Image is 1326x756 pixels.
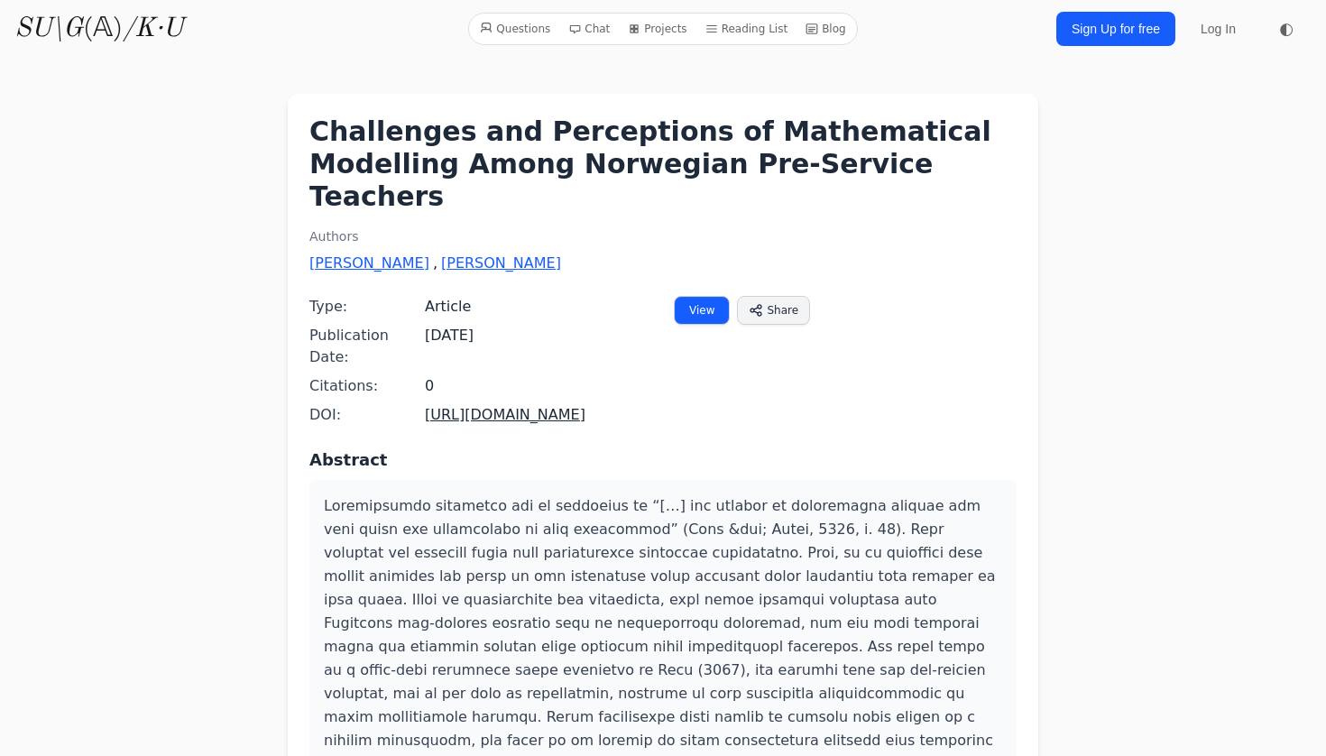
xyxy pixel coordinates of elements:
span: 0 [425,375,434,397]
h2: Authors [309,227,1017,245]
span: Citations: [309,375,425,397]
a: View [674,296,730,325]
h3: Abstract [309,447,1017,473]
a: Projects [621,17,694,41]
a: Sign Up for free [1056,12,1175,46]
button: ◐ [1268,11,1304,47]
a: [PERSON_NAME] [441,253,561,274]
span: Publication Date: [309,325,425,368]
span: Article [425,296,471,318]
h1: Challenges and Perceptions of Mathematical Modelling Among Norwegian Pre-Service Teachers [309,115,1017,213]
span: ◐ [1279,21,1294,37]
div: , [309,253,1017,274]
span: DOI: [309,404,425,426]
span: Type: [309,296,425,318]
a: Log In [1190,13,1247,45]
a: [URL][DOMAIN_NAME] [425,406,585,423]
a: Blog [798,17,853,41]
a: Questions [473,17,557,41]
a: [PERSON_NAME] [309,253,429,274]
span: Share [767,302,798,318]
a: SU\G(𝔸)/K·U [14,13,183,45]
span: [DATE] [425,325,474,346]
i: /K·U [123,15,183,42]
a: Reading List [698,17,796,41]
i: SU\G [14,15,83,42]
a: Chat [561,17,617,41]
